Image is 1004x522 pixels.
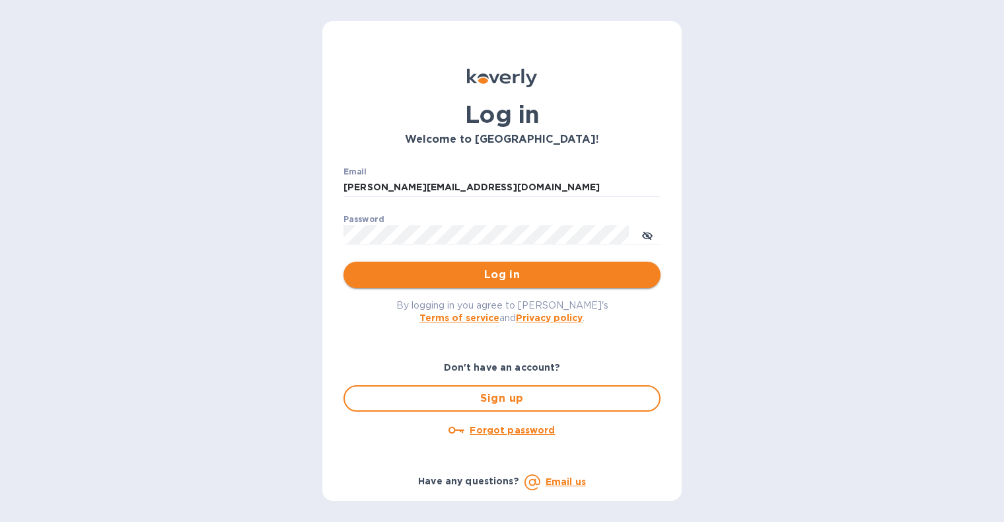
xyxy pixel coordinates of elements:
img: Koverly [467,69,537,87]
a: Terms of service [419,313,499,323]
b: Don't have an account? [444,362,561,373]
button: Log in [343,262,661,288]
label: Email [343,168,367,176]
b: Have any questions? [418,476,519,486]
u: Forgot password [470,425,555,435]
button: toggle password visibility [634,221,661,248]
span: Log in [354,267,650,283]
h3: Welcome to [GEOGRAPHIC_DATA]! [343,133,661,146]
button: Sign up [343,385,661,412]
label: Password [343,215,384,223]
span: By logging in you agree to [PERSON_NAME]'s and . [396,300,608,323]
h1: Log in [343,100,661,128]
a: Email us [546,476,586,487]
a: Privacy policy [516,313,583,323]
input: Enter email address [343,178,661,198]
span: Sign up [355,391,649,406]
